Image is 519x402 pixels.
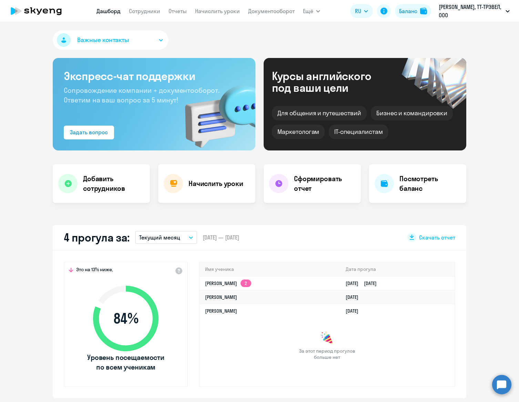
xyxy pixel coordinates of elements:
span: Это на 13% ниже, [76,266,113,275]
p: Текущий месяц [139,233,180,242]
a: Дашборд [96,8,121,14]
div: Курсы английского под ваши цели [272,70,390,94]
img: bg-img [175,73,255,150]
button: RU [350,4,373,18]
span: 84 % [86,310,165,327]
button: Важные контакты [53,30,169,50]
div: Задать вопрос [70,128,108,136]
a: Документооборот [248,8,295,14]
th: Имя ученика [200,262,340,276]
img: balance [420,8,427,14]
button: Ещё [303,4,320,18]
div: Бизнес и командировки [371,106,453,120]
button: Балансbalance [395,4,431,18]
a: Начислить уроки [195,8,240,14]
span: Сопровождение компании + документооборот. Ответим на ваш вопрос за 5 минут! [64,86,220,104]
div: Маркетологам [272,125,325,139]
div: Для общения и путешествий [272,106,367,120]
div: IT-специалистам [329,125,388,139]
a: [DATE][DATE] [346,280,382,286]
button: Текущий месяц [135,231,197,244]
span: Уровень посещаемости по всем ученикам [86,353,165,372]
a: [PERSON_NAME] [205,294,237,300]
a: Сотрудники [129,8,160,14]
th: Дата прогула [340,262,455,276]
button: Задать вопрос [64,126,114,139]
h4: Начислить уроки [189,179,243,188]
h3: Экспресс-чат поддержки [64,69,244,83]
h4: Сформировать отчет [294,174,355,193]
button: [PERSON_NAME], ТТ-ТРЭВЕЛ, ООО [435,3,513,19]
app-skyeng-badge: 2 [241,280,251,287]
span: Важные контакты [77,36,129,45]
a: [PERSON_NAME]2 [205,280,251,286]
a: Отчеты [169,8,187,14]
h4: Добавить сотрудников [83,174,144,193]
p: [PERSON_NAME], ТТ-ТРЭВЕЛ, ООО [439,3,503,19]
a: [DATE] [346,294,364,300]
a: [DATE] [346,308,364,314]
h4: Посмотреть баланс [399,174,461,193]
span: Скачать отчет [419,234,455,241]
span: [DATE] — [DATE] [203,234,239,241]
a: [PERSON_NAME] [205,308,237,314]
img: congrats [320,331,334,345]
div: Баланс [399,7,417,15]
h2: 4 прогула за: [64,231,130,244]
span: RU [355,7,361,15]
span: За этот период прогулов больше нет [298,348,356,360]
span: Ещё [303,7,313,15]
